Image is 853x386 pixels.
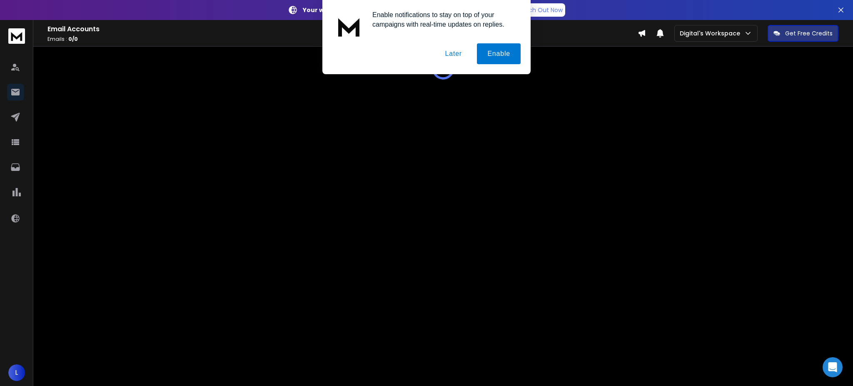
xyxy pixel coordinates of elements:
button: Enable [477,43,521,64]
button: L [8,364,25,381]
div: Open Intercom Messenger [823,357,843,377]
button: Later [434,43,472,64]
img: notification icon [332,10,366,43]
div: Enable notifications to stay on top of your campaigns with real-time updates on replies. [366,10,521,29]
